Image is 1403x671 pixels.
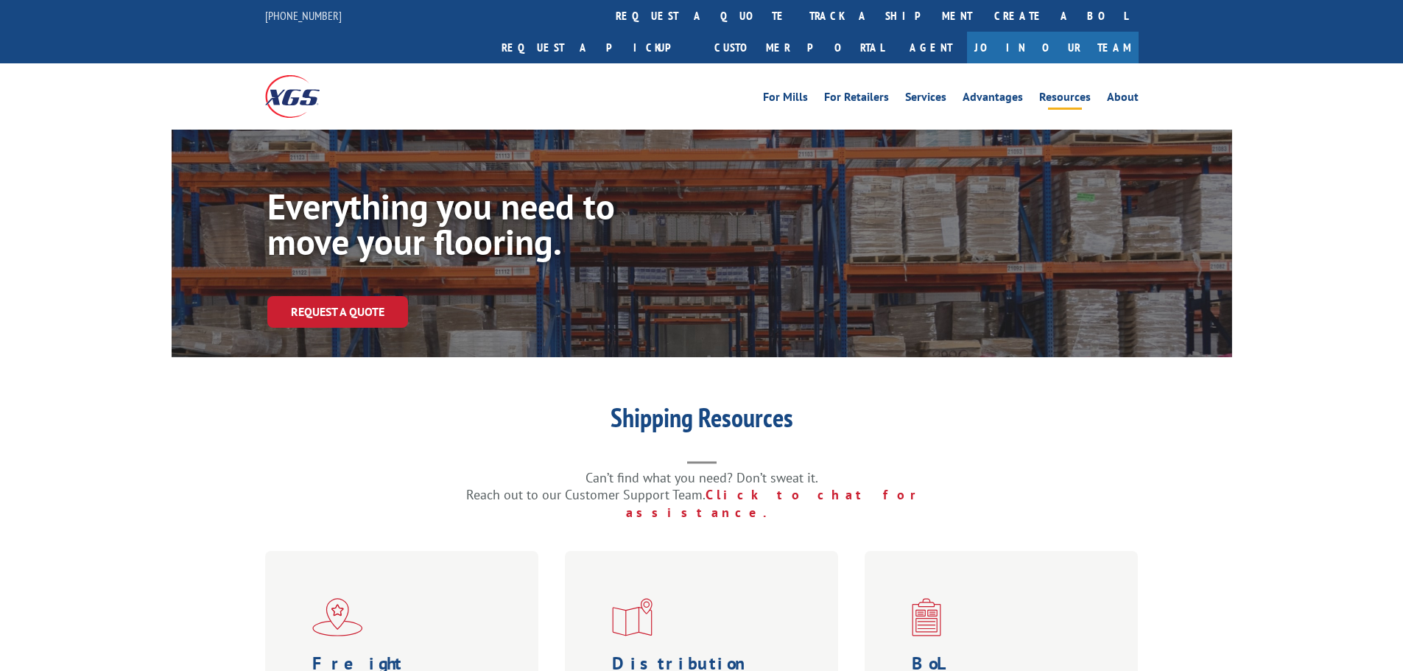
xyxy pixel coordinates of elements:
a: Join Our Team [967,32,1139,63]
img: xgs-icon-distribution-map-red [612,598,653,636]
a: About [1107,91,1139,108]
a: Customer Portal [703,32,895,63]
img: xgs-icon-flagship-distribution-model-red [312,598,363,636]
a: For Mills [763,91,808,108]
a: Advantages [963,91,1023,108]
a: Request a Quote [267,296,408,328]
h1: Everything you need to move your flooring. [267,189,709,267]
h1: Shipping Resources [407,404,996,438]
a: Click to chat for assistance. [626,486,937,521]
a: Services [905,91,946,108]
img: xgs-icon-bo-l-generator-red [912,598,941,636]
a: Resources [1039,91,1091,108]
a: For Retailers [824,91,889,108]
a: Request a pickup [490,32,703,63]
p: Can’t find what you need? Don’t sweat it. Reach out to our Customer Support Team. [407,469,996,521]
a: [PHONE_NUMBER] [265,8,342,23]
a: Agent [895,32,967,63]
